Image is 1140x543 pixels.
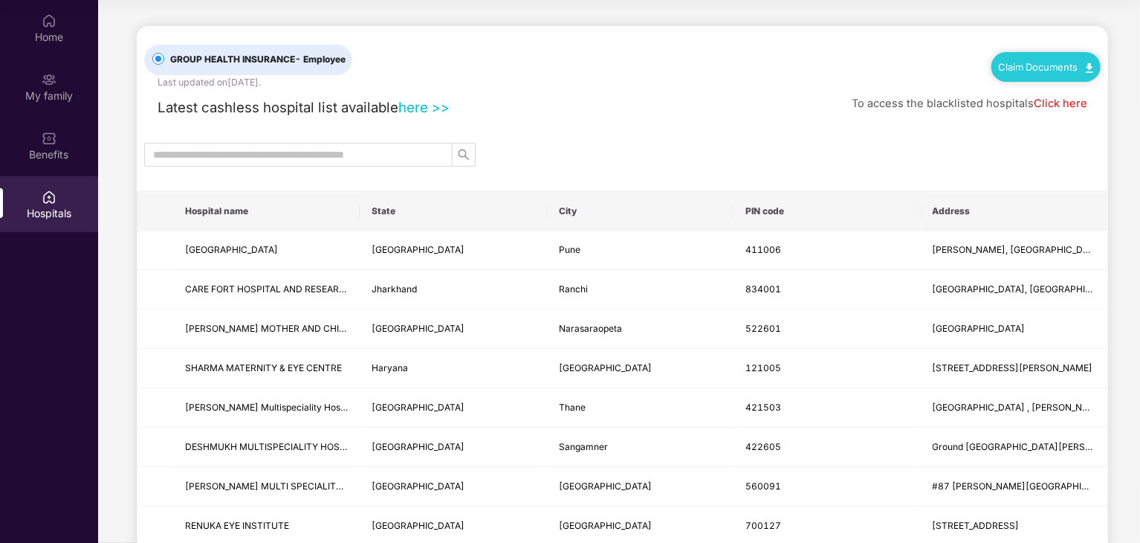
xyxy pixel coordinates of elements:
[360,467,546,507] td: Karnataka
[42,24,73,36] div: v 4.0.25
[559,520,652,531] span: [GEOGRAPHIC_DATA]
[372,441,464,452] span: [GEOGRAPHIC_DATA]
[360,191,546,231] th: State
[372,244,464,255] span: [GEOGRAPHIC_DATA]
[559,481,652,492] span: [GEOGRAPHIC_DATA]
[559,244,580,255] span: Pune
[933,323,1026,334] span: [GEOGRAPHIC_DATA]
[933,283,1123,295] span: [GEOGRAPHIC_DATA], [GEOGRAPHIC_DATA]
[360,309,546,349] td: Andhra Pradesh
[42,72,56,87] img: svg+xml;base64,PHN2ZyB3aWR0aD0iMjAiIGhlaWdodD0iMjAiIHZpZXdCb3g9IjAgMCAyMCAyMCIgZmlsbD0ibm9uZSIgeG...
[547,428,733,467] td: Sangamner
[852,97,1034,110] span: To access the blacklisted hospitals
[372,362,408,373] span: Haryana
[921,467,1107,507] td: #87 VENKATESHWARA COMPLEX B.E.L.LAYOUT, 1ST STAGE, MAGADI MAIN ROAD
[921,388,1107,428] td: 1st Floor Vasthu Arcade Building , Swami Samarth Chowk
[745,520,781,531] span: 700127
[547,191,733,231] th: City
[42,190,56,205] img: svg+xml;base64,PHN2ZyBpZD0iSG9zcGl0YWxzIiB4bWxucz0iaHR0cDovL3d3dy53My5vcmcvMjAwMC9zdmciIHdpZHRoPS...
[999,61,1093,73] a: Claim Documents
[745,362,781,373] span: 121005
[173,388,360,428] td: Siddhivinayak Multispeciality Hospital
[372,283,417,295] span: Jharkhand
[559,402,586,413] span: Thane
[559,441,608,452] span: Sangamner
[372,402,464,413] span: [GEOGRAPHIC_DATA]
[559,362,652,373] span: [GEOGRAPHIC_DATA]
[933,402,1106,413] span: [GEOGRAPHIC_DATA] , [PERSON_NAME]
[42,13,56,28] img: svg+xml;base64,PHN2ZyBpZD0iSG9tZSIgeG1sbnM9Imh0dHA6Ly93d3cudzMub3JnLzIwMDAvc3ZnIiB3aWR0aD0iMjAiIG...
[372,481,464,492] span: [GEOGRAPHIC_DATA]
[921,231,1107,271] td: Siddharth Mension, Pune Nagar Road, Opp Agakhan Palace
[733,191,920,231] th: PIN code
[372,323,464,334] span: [GEOGRAPHIC_DATA]
[559,283,588,295] span: Ranchi
[24,39,36,51] img: website_grey.svg
[360,349,546,388] td: Haryana
[185,205,348,217] span: Hospital name
[921,270,1107,309] td: KONKA RD, LOWER BAZAR
[185,323,397,334] span: [PERSON_NAME] MOTHER AND CHILD HOSPITAL
[547,388,733,428] td: Thane
[24,24,36,36] img: logo_orange.svg
[921,349,1107,388] td: House No 94 , New Indusrial Town, Deep Chand Bhartia Marg
[42,131,56,146] img: svg+xml;base64,PHN2ZyBpZD0iQmVuZWZpdHMiIHhtbG5zPSJodHRwOi8vd3d3LnczLm9yZy8yMDAwL3N2ZyIgd2lkdGg9Ij...
[164,53,352,67] span: GROUP HEALTH INSURANCE
[1086,63,1093,73] img: svg+xml;base64,PHN2ZyB4bWxucz0iaHR0cDovL3d3dy53My5vcmcvMjAwMC9zdmciIHdpZHRoPSIxMC40IiBoZWlnaHQ9Ij...
[745,481,781,492] span: 560091
[547,349,733,388] td: Faridabad
[745,323,781,334] span: 522601
[453,149,475,161] span: search
[185,481,388,492] span: [PERSON_NAME] MULTI SPECIALITY HOSPITAL
[185,402,358,413] span: [PERSON_NAME] Multispeciality Hospital
[360,388,546,428] td: Maharashtra
[745,441,781,452] span: 422605
[547,467,733,507] td: Bangalore
[43,86,55,98] img: tab_domain_overview_orange.svg
[173,270,360,309] td: CARE FORT HOSPITAL AND RESEARCH FOUNDATION
[158,75,261,89] div: Last updated on [DATE] .
[547,231,733,271] td: Pune
[39,39,163,51] div: Domain: [DOMAIN_NAME]
[360,231,546,271] td: Maharashtra
[745,244,781,255] span: 411006
[173,428,360,467] td: DESHMUKH MULTISPECIALITY HOSPITAL
[398,99,450,115] a: here >>
[360,270,546,309] td: Jharkhand
[173,231,360,271] td: SHREE HOSPITAL
[185,244,278,255] span: [GEOGRAPHIC_DATA]
[173,191,360,231] th: Hospital name
[933,441,1133,452] span: Ground [GEOGRAPHIC_DATA][PERSON_NAME]
[372,520,464,531] span: [GEOGRAPHIC_DATA]
[173,467,360,507] td: SHANTHA MULTI SPECIALITY HOSPITAL
[166,88,245,97] div: Keywords by Traffic
[173,349,360,388] td: SHARMA MATERNITY & EYE CENTRE
[59,88,133,97] div: Domain Overview
[921,309,1107,349] td: Palnadu Road, Beside Municiple Library
[173,309,360,349] td: SRI SRINIVASA MOTHER AND CHILD HOSPITAL
[547,309,733,349] td: Narasaraopeta
[745,402,781,413] span: 421503
[452,143,476,167] button: search
[921,428,1107,467] td: Ground Floor Visawa Building, Pune Nashik Highway
[158,99,398,115] span: Latest cashless hospital list available
[921,191,1107,231] th: Address
[150,86,162,98] img: tab_keywords_by_traffic_grey.svg
[1034,97,1087,110] a: Click here
[295,54,346,65] span: - Employee
[933,205,1095,217] span: Address
[185,441,364,452] span: DESHMUKH MULTISPECIALITY HOSPITAL
[559,323,622,334] span: Narasaraopeta
[933,520,1020,531] span: [STREET_ADDRESS]
[185,520,289,531] span: RENUKA EYE INSTITUTE
[185,362,342,373] span: SHARMA MATERNITY & EYE CENTRE
[745,283,781,295] span: 834001
[185,283,413,295] span: CARE FORT HOSPITAL AND RESEARCH FOUNDATION
[933,362,1093,373] span: [STREET_ADDRESS][PERSON_NAME]
[360,428,546,467] td: Maharashtra
[547,270,733,309] td: Ranchi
